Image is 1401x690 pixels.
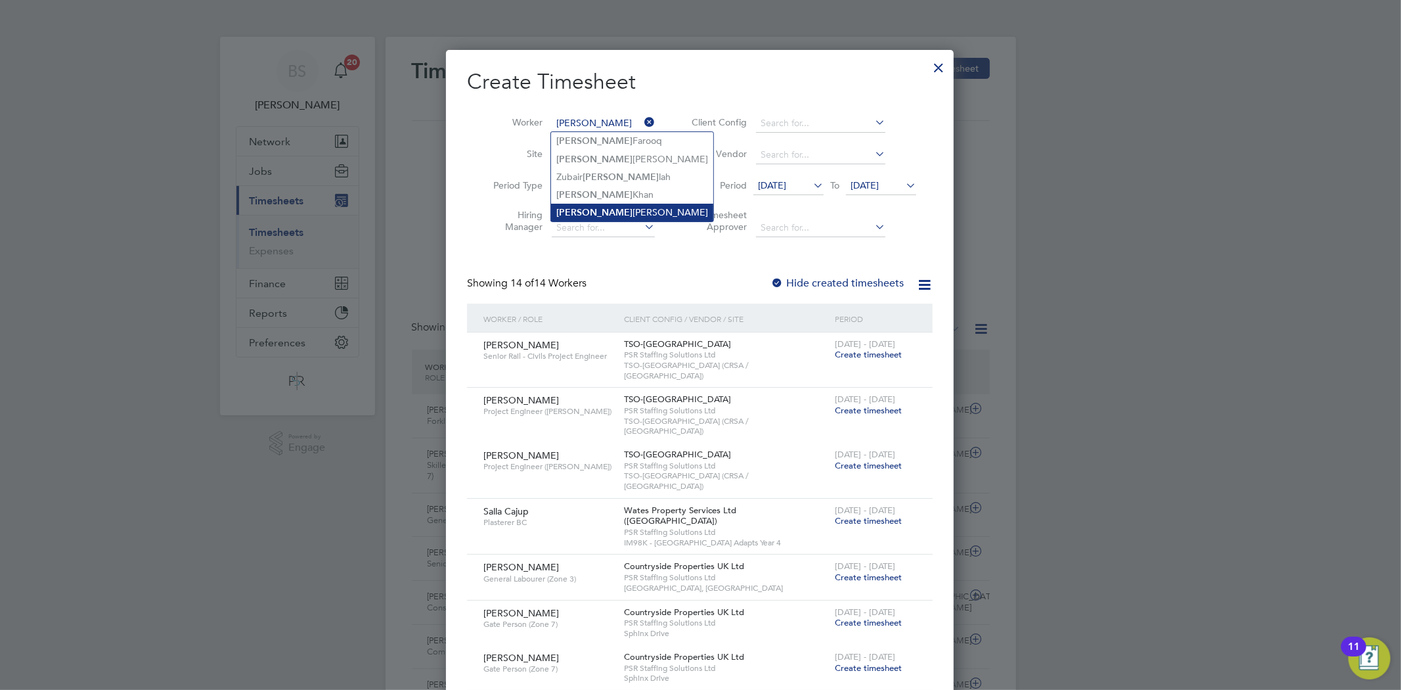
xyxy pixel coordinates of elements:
[835,651,895,662] span: [DATE] - [DATE]
[835,460,902,471] span: Create timesheet
[483,574,614,584] span: General Labourer (Zone 3)
[510,277,534,290] span: 14 of
[483,116,543,128] label: Worker
[483,394,559,406] span: [PERSON_NAME]
[835,662,902,674] span: Create timesheet
[835,338,895,350] span: [DATE] - [DATE]
[835,449,895,460] span: [DATE] - [DATE]
[1348,637,1390,679] button: Open Resource Center, 11 new notifications
[624,394,731,405] span: TSO-[GEOGRAPHIC_DATA]
[552,114,655,133] input: Search for...
[552,219,655,237] input: Search for...
[624,538,828,548] span: IM98K - [GEOGRAPHIC_DATA] Adapts Year 4
[835,572,902,583] span: Create timesheet
[483,505,529,517] span: Salla Cajup
[624,651,744,662] span: Countryside Properties UK Ltd
[832,304,920,334] div: Period
[483,209,543,233] label: Hiring Manager
[551,204,713,221] li: [PERSON_NAME]
[556,207,633,218] b: [PERSON_NAME]
[624,405,828,416] span: PSR Staffing Solutions Ltd
[1348,647,1360,664] div: 11
[835,505,895,516] span: [DATE] - [DATE]
[624,360,828,380] span: TSO-[GEOGRAPHIC_DATA] (CRSA / [GEOGRAPHIC_DATA])
[467,68,933,96] h2: Create Timesheet
[483,664,614,674] span: Gate Person (Zone 7)
[483,406,614,417] span: Project Engineer ([PERSON_NAME])
[624,663,828,674] span: PSR Staffing Solutions Ltd
[835,617,902,628] span: Create timesheet
[835,561,895,572] span: [DATE] - [DATE]
[556,135,633,147] b: [PERSON_NAME]
[483,517,614,528] span: Plasterer BC
[624,561,744,572] span: Countryside Properties UK Ltd
[621,304,832,334] div: Client Config / Vendor / Site
[688,179,747,191] label: Period
[826,177,843,194] span: To
[756,114,885,133] input: Search for...
[835,515,902,526] span: Create timesheet
[624,607,744,618] span: Countryside Properties UK Ltd
[483,351,614,361] span: Senior Rail - Civils Project Engineer
[624,673,828,683] span: Sphinx Drive
[624,350,828,360] span: PSR Staffing Solutions Ltd
[756,146,885,164] input: Search for...
[758,179,786,191] span: [DATE]
[624,505,736,527] span: Wates Property Services Ltd ([GEOGRAPHIC_DATA])
[483,607,559,619] span: [PERSON_NAME]
[624,583,828,593] span: [GEOGRAPHIC_DATA], [GEOGRAPHIC_DATA]
[483,461,614,472] span: Project Engineer ([PERSON_NAME])
[835,394,895,405] span: [DATE] - [DATE]
[483,179,543,191] label: Period Type
[624,471,828,491] span: TSO-[GEOGRAPHIC_DATA] (CRSA / [GEOGRAPHIC_DATA])
[851,179,879,191] span: [DATE]
[688,148,747,160] label: Vendor
[756,219,885,237] input: Search for...
[688,116,747,128] label: Client Config
[835,405,902,416] span: Create timesheet
[624,628,828,639] span: Sphinx Drive
[483,339,559,351] span: [PERSON_NAME]
[483,561,559,573] span: [PERSON_NAME]
[583,172,659,183] b: [PERSON_NAME]
[770,277,904,290] label: Hide created timesheets
[624,572,828,583] span: PSR Staffing Solutions Ltd
[551,150,713,168] li: [PERSON_NAME]
[551,168,713,186] li: Zubair lah
[624,461,828,471] span: PSR Staffing Solutions Ltd
[551,186,713,204] li: Khan
[835,349,902,360] span: Create timesheet
[480,304,621,334] div: Worker / Role
[483,652,559,664] span: [PERSON_NAME]
[551,132,713,150] li: Farooq
[556,154,633,165] b: [PERSON_NAME]
[624,449,731,460] span: TSO-[GEOGRAPHIC_DATA]
[510,277,587,290] span: 14 Workers
[467,277,589,290] div: Showing
[624,338,731,350] span: TSO-[GEOGRAPHIC_DATA]
[688,209,747,233] label: Timesheet Approver
[483,449,559,461] span: [PERSON_NAME]
[624,618,828,628] span: PSR Staffing Solutions Ltd
[835,607,895,618] span: [DATE] - [DATE]
[556,189,633,200] b: [PERSON_NAME]
[624,416,828,436] span: TSO-[GEOGRAPHIC_DATA] (CRSA / [GEOGRAPHIC_DATA])
[483,148,543,160] label: Site
[483,619,614,630] span: Gate Person (Zone 7)
[624,527,828,538] span: PSR Staffing Solutions Ltd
